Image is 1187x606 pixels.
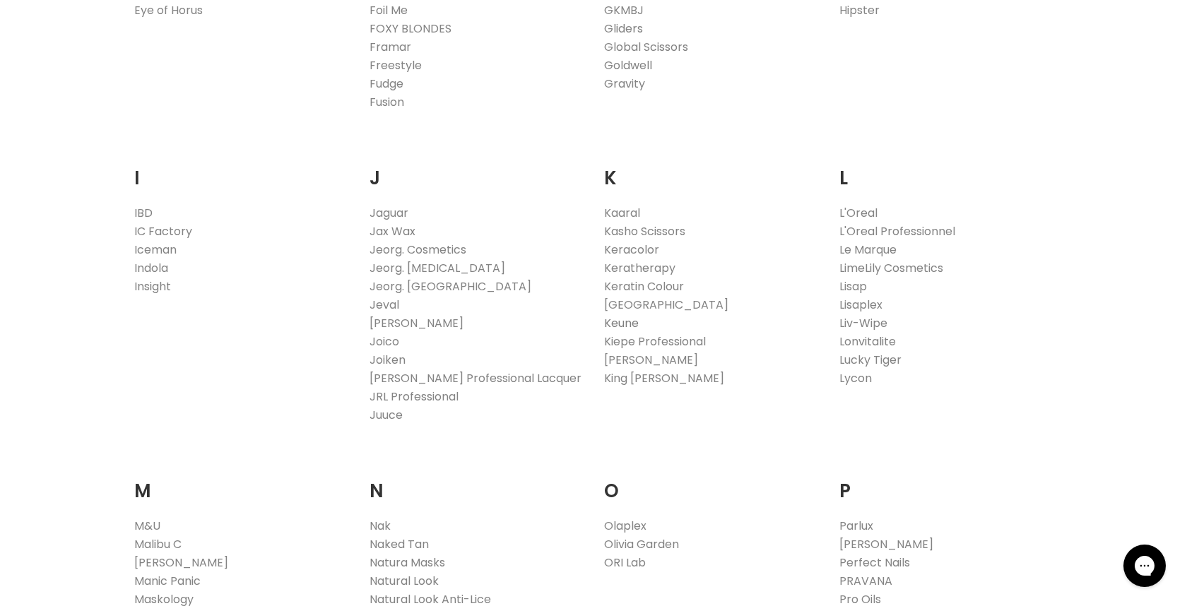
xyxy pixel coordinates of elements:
iframe: Gorgias live chat messenger [1116,540,1173,592]
a: Freestyle [370,57,422,73]
a: PRAVANA [839,573,892,589]
a: JRL Professional [370,388,459,405]
h2: L [839,145,1053,193]
a: M&U [134,518,160,534]
h2: K [604,145,818,193]
a: Jeorg. [GEOGRAPHIC_DATA] [370,278,531,295]
a: Goldwell [604,57,652,73]
a: Naked Tan [370,536,429,552]
a: ORI Lab [604,554,646,571]
a: Keune [604,315,639,331]
a: FOXY BLONDES [370,20,451,37]
a: Kaaral [604,205,640,221]
a: IC Factory [134,223,192,239]
a: Lucky Tiger [839,352,902,368]
a: Manic Panic [134,573,201,589]
h2: P [839,458,1053,506]
a: King [PERSON_NAME] [604,370,724,386]
a: Lisaplex [839,297,882,313]
a: Kasho Scissors [604,223,685,239]
a: Foil Me [370,2,408,18]
a: Jaguar [370,205,408,221]
a: LimeLily Cosmetics [839,260,943,276]
a: GKMBJ [604,2,644,18]
a: Insight [134,278,171,295]
a: [PERSON_NAME] Professional Lacquer [370,370,581,386]
a: Perfect Nails [839,554,910,571]
a: Lonvitalite [839,333,896,350]
a: Joico [370,333,399,350]
a: Jax Wax [370,223,415,239]
h2: J [370,145,584,193]
a: IBD [134,205,153,221]
a: Framar [370,39,411,55]
a: Keratherapy [604,260,675,276]
a: Lycon [839,370,872,386]
a: Parlux [839,518,873,534]
a: Jeorg. Cosmetics [370,242,466,258]
a: Indola [134,260,168,276]
a: Lisap [839,278,867,295]
a: Olivia Garden [604,536,679,552]
a: [PERSON_NAME] [134,554,228,571]
a: Gravity [604,76,645,92]
a: Kiepe Professional [604,333,706,350]
a: Iceman [134,242,177,258]
a: [PERSON_NAME] [370,315,463,331]
a: [PERSON_NAME] [604,352,698,368]
a: Malibu C [134,536,182,552]
a: Natural Look [370,573,439,589]
a: Hipster [839,2,880,18]
a: Jeorg. [MEDICAL_DATA] [370,260,505,276]
h2: N [370,458,584,506]
a: Liv-Wipe [839,315,887,331]
a: Le Marque [839,242,897,258]
a: Gliders [604,20,643,37]
a: Global Scissors [604,39,688,55]
h2: O [604,458,818,506]
a: Joiken [370,352,406,368]
a: Juuce [370,407,403,423]
a: L'Oreal Professionnel [839,223,955,239]
h2: I [134,145,348,193]
a: Eye of Horus [134,2,203,18]
a: [GEOGRAPHIC_DATA] [604,297,728,313]
a: Olaplex [604,518,646,534]
a: Jeval [370,297,399,313]
a: L'Oreal [839,205,878,221]
a: Keratin Colour [604,278,684,295]
h2: M [134,458,348,506]
a: Keracolor [604,242,659,258]
a: [PERSON_NAME] [839,536,933,552]
a: Fudge [370,76,403,92]
a: Nak [370,518,391,534]
a: Fusion [370,94,404,110]
a: Natura Masks [370,554,445,571]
